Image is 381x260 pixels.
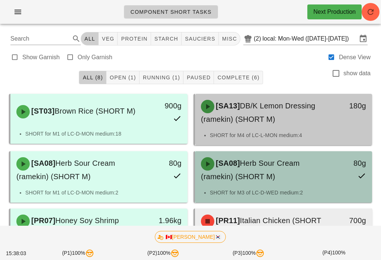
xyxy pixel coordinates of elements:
button: All [81,32,99,45]
div: 180g [332,100,366,112]
span: Open (1) [109,74,136,80]
span: All (8) [82,74,103,80]
span: Herb Sour Cream (ramekin) (SHORT M) [201,159,300,181]
span: Running (1) [143,74,180,80]
span: DB/K Lemon Dressing (ramekin) (SHORT M) [201,102,315,123]
button: All (8) [79,71,106,84]
span: Honey Soy Shrimp (SHORT M) [16,216,119,238]
div: 700g [332,215,366,226]
li: SHORT for M1 of LC-D-MON medium:2 [25,188,182,197]
label: Dense View [339,54,371,61]
button: Paused [183,71,214,84]
button: protein [118,32,151,45]
span: Paused [186,74,211,80]
li: SHORT for M4 of LC-L-MON medium:4 [210,131,366,139]
div: (P2) 100% [121,247,206,259]
span: [SA08] [214,159,240,167]
span: sauciers [185,36,215,42]
a: Component Short Tasks [124,5,218,19]
div: (P4) 100% [291,247,377,259]
span: Italian Chicken (SHORT M) [201,216,321,238]
button: Running (1) [140,71,183,84]
button: Open (1) [106,71,140,84]
li: SHORT for M3 of LC-D-WED medium:2 [210,188,366,197]
span: 🇨🇦[PERSON_NAME]🇰🇷 [160,231,221,242]
span: Complete (6) [217,74,259,80]
label: Show Garnish [22,54,60,61]
div: (2) [254,35,263,42]
div: 15:38:03 [4,248,35,259]
button: Complete (6) [214,71,263,84]
span: misc [222,36,237,42]
span: Brown Rice (SHORT M) [55,107,136,115]
span: [SA08] [30,159,55,167]
button: sauciers [182,32,219,45]
div: 900g [147,100,182,112]
span: Component Short Tasks [130,9,212,15]
div: Next Production [313,7,356,16]
button: starch [151,32,182,45]
li: SHORT for M1 of LC-D-MON medium:18 [25,130,182,138]
div: 1.96kg [147,215,182,226]
button: misc [219,32,240,45]
span: veg [102,36,115,42]
div: (P3) 100% [206,247,291,259]
span: protein [121,36,147,42]
span: Herb Sour Cream (ramekin) (SHORT M) [16,159,115,181]
div: 80g [332,157,366,169]
span: [PR07] [30,216,55,225]
span: [ST03] [30,107,55,115]
span: starch [154,36,178,42]
button: veg [99,32,118,45]
label: show data [343,70,371,77]
span: [SA13] [214,102,240,110]
span: [PR11] [214,216,240,225]
span: All [84,36,95,42]
div: 80g [147,157,182,169]
div: (P1) 100% [35,247,121,259]
label: Only Garnish [78,54,112,61]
